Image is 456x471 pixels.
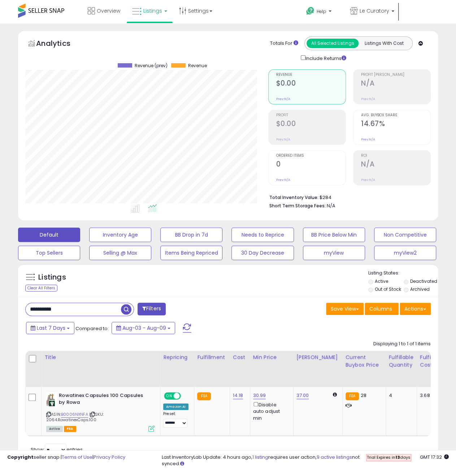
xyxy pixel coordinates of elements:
[276,113,346,117] span: Profit
[231,246,294,260] button: 30 Day Decrease
[361,97,375,101] small: Prev: N/A
[46,426,63,432] span: All listings currently available for purchase on Amazon
[420,454,449,461] span: 2025-08-17 17:32 GMT
[361,120,430,129] h2: 14.67%
[46,411,104,422] span: | SKU: 2064.RowatinexCaps.100
[276,97,290,101] small: Prev: N/A
[18,246,80,260] button: Top Sellers
[326,303,364,315] button: Save View
[368,270,438,277] p: Listing States:
[361,178,375,182] small: Prev: N/A
[231,228,294,242] button: Needs to Reprice
[374,228,436,242] button: Non Competitive
[269,194,318,200] b: Total Inventory Value:
[270,40,298,47] div: Totals For
[143,7,162,14] span: Listings
[375,286,401,292] label: Out of Stock
[295,54,355,62] div: Include Returns
[188,63,207,68] span: Revenue
[135,63,168,68] span: Revenue (prev)
[7,454,34,461] strong: Copyright
[276,160,346,170] h2: 0
[361,392,366,399] span: 28
[361,154,430,158] span: ROI
[276,73,346,77] span: Revenue
[7,454,125,461] div: seller snap | |
[303,246,365,260] button: myView
[276,178,290,182] small: Prev: N/A
[253,354,290,361] div: Min Price
[75,325,109,332] span: Compared to:
[165,393,174,399] span: ON
[163,403,188,410] div: Amazon AI
[163,354,191,361] div: Repricing
[346,392,359,400] small: FBA
[333,392,336,397] i: Calculated using Dynamic Max Price.
[44,354,157,361] div: Title
[358,39,410,48] button: Listings With Cost
[361,113,430,117] span: Avg. Buybox Share
[31,446,83,453] span: Show: entries
[303,228,365,242] button: BB Price Below Min
[296,392,309,399] a: 37.00
[97,7,120,14] span: Overview
[420,354,448,369] div: Fulfillment Cost
[361,160,430,170] h2: N/A
[361,137,375,142] small: Prev: N/A
[122,324,166,332] span: Aug-03 - Aug-09
[369,305,392,312] span: Columns
[276,154,346,158] span: Ordered Items
[46,392,57,407] img: 41M7jtLqN4L._SL40_.jpg
[374,246,436,260] button: myView2
[327,202,335,209] span: N/A
[375,278,388,284] label: Active
[89,246,151,260] button: Selling @ Max
[269,193,425,201] li: $284
[389,392,411,399] div: 4
[180,393,191,399] span: OFF
[317,454,352,461] a: 9 active listings
[94,454,125,461] a: Privacy Policy
[361,73,430,77] span: Profit [PERSON_NAME]
[367,454,411,460] span: Trial Expires in days
[410,286,429,292] label: Archived
[360,7,389,14] span: Le Curatory
[365,303,399,315] button: Columns
[276,120,346,129] h2: $0.00
[253,401,288,422] div: Disable auto adjust min
[420,392,445,399] div: 3.68
[163,411,188,428] div: Preset:
[389,354,414,369] div: Fulfillable Quantity
[317,8,326,14] span: Help
[395,454,400,460] b: 13
[36,38,84,50] h5: Analytics
[253,392,266,399] a: 30.99
[296,354,339,361] div: [PERSON_NAME]
[197,354,226,361] div: Fulfillment
[373,341,431,347] div: Displaying 1 to 1 of 1 items
[26,322,74,334] button: Last 7 Days
[276,137,290,142] small: Prev: N/A
[138,303,166,315] button: Filters
[307,39,359,48] button: All Selected Listings
[300,1,344,23] a: Help
[306,7,315,16] i: Get Help
[18,228,80,242] button: Default
[59,392,147,407] b: Rowatinex Capsules 100 Capsules by Rowa
[64,426,76,432] span: FBA
[62,454,92,461] a: Terms of Use
[46,392,155,431] div: ASIN:
[197,392,210,400] small: FBA
[37,324,65,332] span: Last 7 Days
[361,79,430,89] h2: N/A
[233,392,243,399] a: 14.18
[112,322,175,334] button: Aug-03 - Aug-09
[160,246,222,260] button: Items Being Repriced
[61,411,88,418] a: B0006NXNFA
[252,454,268,461] a: 1 listing
[25,285,57,291] div: Clear All Filters
[276,79,346,89] h2: $0.00
[233,354,247,361] div: Cost
[160,228,222,242] button: BB Drop in 7d
[89,228,151,242] button: Inventory Age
